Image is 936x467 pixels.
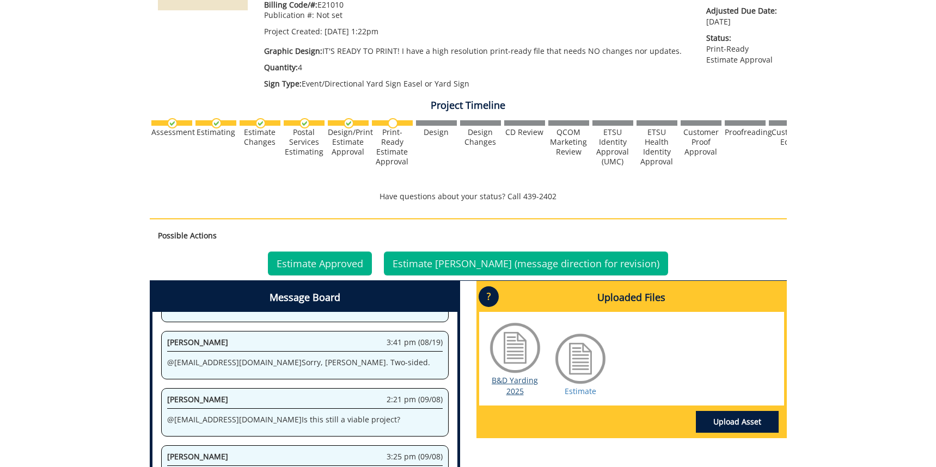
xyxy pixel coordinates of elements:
div: CD Review [504,127,545,137]
div: Customer Edits [769,127,810,147]
a: Estimate Approved [268,251,372,275]
span: Publication #: [264,10,314,20]
img: checkmark [211,118,222,128]
div: Estimating [195,127,236,137]
p: Have questions about your status? Call 439-2402 [150,191,787,202]
span: [PERSON_NAME] [167,337,228,347]
p: Event/Directional Yard Sign Easel or Yard Sign [264,78,690,89]
span: Sign Type: [264,78,302,89]
span: 3:41 pm (08/19) [387,337,443,348]
span: Not set [316,10,342,20]
div: Postal Services Estimating [284,127,325,157]
span: Status: [706,33,778,44]
span: 3:25 pm (09/08) [387,451,443,462]
div: Design [416,127,457,137]
span: 2:21 pm (09/08) [387,394,443,405]
h4: Uploaded Files [479,284,784,312]
div: ETSU Health Identity Approval [637,127,677,167]
span: Project Created: [264,26,322,36]
a: Estimate [PERSON_NAME] (message direction for revision) [384,251,668,275]
div: Estimate Changes [240,127,280,147]
p: IT'S READY TO PRINT! I have a high resolution print-ready file that needs NO changes nor updates. [264,46,690,57]
h4: Message Board [152,284,457,312]
div: QCOM Marketing Review [548,127,589,157]
p: 4 [264,62,690,73]
span: Graphic Design: [264,46,322,56]
a: B&D Yarding 2025 [492,375,538,396]
div: Print-Ready Estimate Approval [372,127,413,167]
div: Proofreading [725,127,766,137]
div: Customer Proof Approval [681,127,721,157]
span: [PERSON_NAME] [167,451,228,462]
span: [PERSON_NAME] [167,394,228,404]
a: Estimate [565,386,596,396]
div: Assessment [151,127,192,137]
p: @ [EMAIL_ADDRESS][DOMAIN_NAME] Is this still a viable project? [167,414,443,425]
div: ETSU Identity Approval (UMC) [592,127,633,167]
img: checkmark [299,118,310,128]
img: checkmark [255,118,266,128]
span: Adjusted Due Date: [706,5,778,16]
div: Design Changes [460,127,501,147]
span: [DATE] 1:22pm [325,26,378,36]
p: Print-Ready Estimate Approval [706,33,778,65]
span: Quantity: [264,62,298,72]
img: checkmark [344,118,354,128]
strong: Possible Actions [158,230,217,241]
p: @ [EMAIL_ADDRESS][DOMAIN_NAME] Sorry, [PERSON_NAME]. Two-sided. [167,357,443,368]
h4: Project Timeline [150,100,787,111]
div: Design/Print Estimate Approval [328,127,369,157]
a: Upload Asset [696,411,779,433]
p: ? [479,286,499,307]
p: [DATE] [706,5,778,27]
img: checkmark [167,118,178,128]
img: no [388,118,398,128]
